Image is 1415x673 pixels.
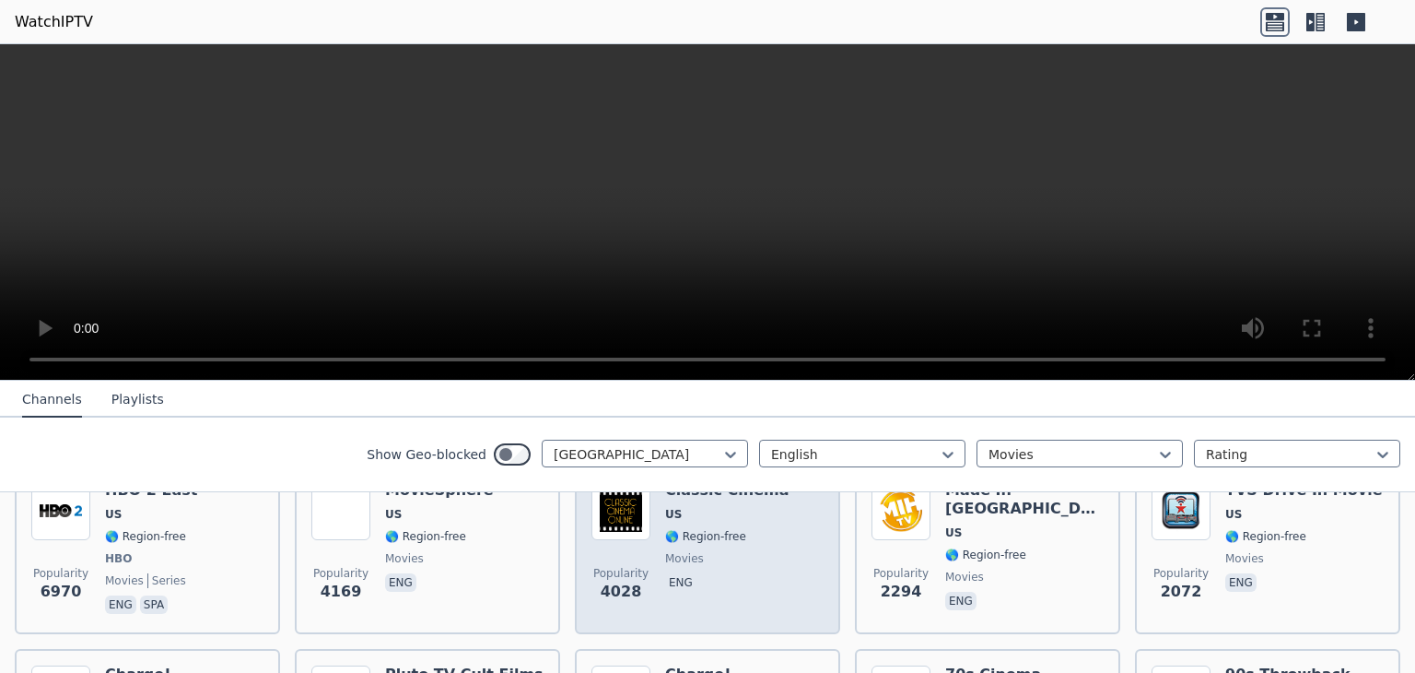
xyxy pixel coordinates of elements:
[945,525,962,540] span: US
[945,481,1104,518] h6: Made In [GEOGRAPHIC_DATA]
[367,445,486,464] label: Show Geo-blocked
[591,481,650,540] img: Classic Cinema
[313,566,368,581] span: Popularity
[1153,566,1209,581] span: Popularity
[945,592,976,610] p: eng
[33,566,88,581] span: Popularity
[105,507,122,522] span: US
[1152,481,1210,540] img: TVS Drive In Movie
[1225,551,1264,566] span: movies
[1161,581,1202,603] span: 2072
[1225,573,1257,592] p: eng
[385,551,424,566] span: movies
[385,507,402,522] span: US
[147,573,186,588] span: series
[1225,507,1242,522] span: US
[105,573,144,588] span: movies
[665,529,746,544] span: 🌎 Region-free
[945,548,1026,562] span: 🌎 Region-free
[22,383,82,418] button: Channels
[881,581,922,603] span: 2294
[15,11,93,33] a: WatchIPTV
[871,481,930,540] img: Made In Hollywood
[105,551,132,566] span: HBO
[601,581,642,603] span: 4028
[385,529,466,544] span: 🌎 Region-free
[105,596,136,614] p: eng
[1225,529,1306,544] span: 🌎 Region-free
[665,573,696,592] p: eng
[945,570,984,584] span: movies
[311,481,370,540] img: MovieSphere
[665,551,704,566] span: movies
[385,573,416,592] p: eng
[873,566,929,581] span: Popularity
[140,596,168,614] p: spa
[593,566,649,581] span: Popularity
[111,383,164,418] button: Playlists
[105,529,186,544] span: 🌎 Region-free
[665,507,682,522] span: US
[321,581,362,603] span: 4169
[41,581,82,603] span: 6970
[31,481,90,540] img: HBO 2 East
